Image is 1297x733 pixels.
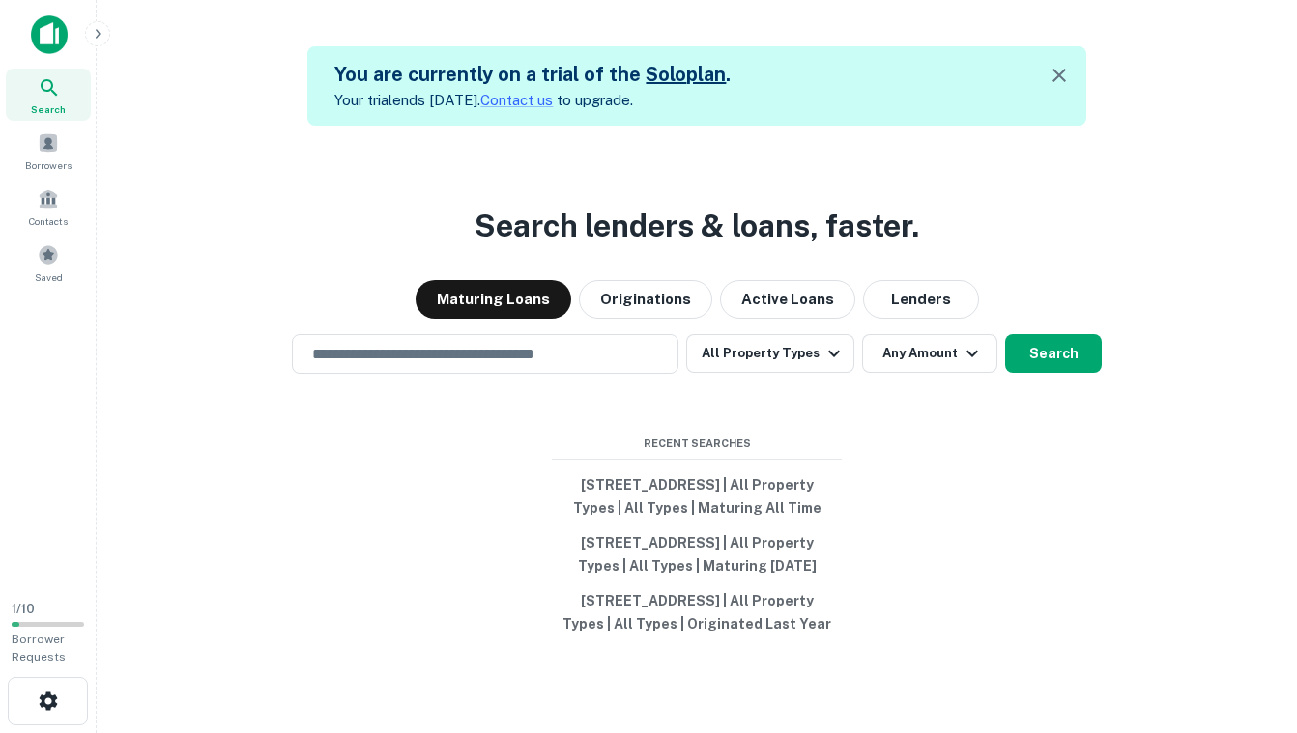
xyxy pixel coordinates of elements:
span: Contacts [29,213,68,229]
a: Contact us [480,92,553,108]
button: Search [1005,334,1102,373]
button: Any Amount [862,334,997,373]
span: Search [31,101,66,117]
button: Lenders [863,280,979,319]
p: Your trial ends [DATE]. to upgrade. [334,89,731,112]
button: Maturing Loans [416,280,571,319]
button: [STREET_ADDRESS] | All Property Types | All Types | Maturing All Time [552,467,842,525]
span: 1 / 10 [12,602,35,616]
h5: You are currently on a trial of the . [334,60,731,89]
h3: Search lenders & loans, faster. [475,203,919,249]
span: Borrowers [25,157,72,173]
button: Originations [579,280,712,319]
span: Saved [35,269,63,285]
a: Soloplan [646,63,726,86]
a: Search [6,69,91,121]
img: capitalize-icon.png [31,15,68,54]
button: [STREET_ADDRESS] | All Property Types | All Types | Maturing [DATE] [552,525,842,583]
button: All Property Types [686,334,854,373]
span: Borrower Requests [12,633,66,663]
button: Active Loans [720,280,855,319]
button: [STREET_ADDRESS] | All Property Types | All Types | Originated Last Year [552,583,842,641]
span: Recent Searches [552,436,842,452]
a: Saved [6,237,91,289]
a: Borrowers [6,125,91,177]
a: Contacts [6,181,91,233]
